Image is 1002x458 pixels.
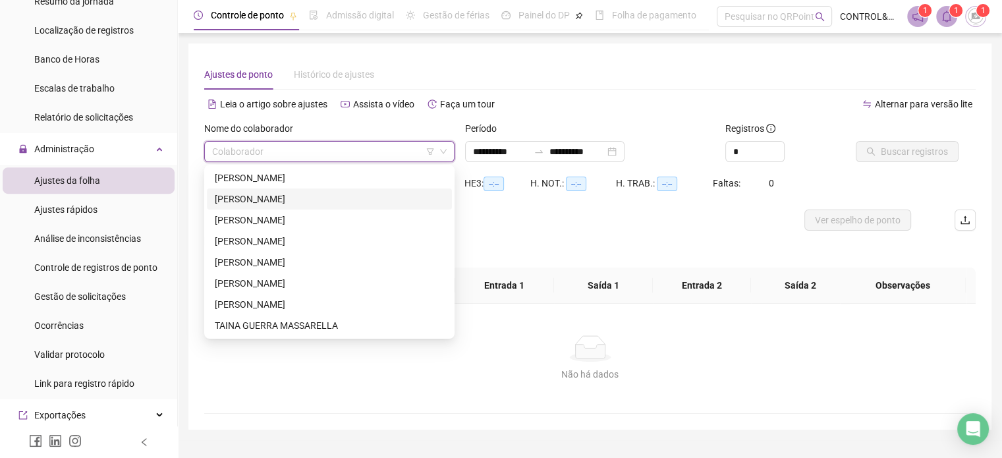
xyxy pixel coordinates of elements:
[426,148,434,156] span: filter
[981,6,986,15] span: 1
[34,378,134,389] span: Link para registro rápido
[465,121,505,136] label: Período
[912,11,924,22] span: notification
[215,234,444,248] div: [PERSON_NAME]
[215,318,444,333] div: TAINA GUERRA MASSARELLA
[713,178,742,188] span: Faltas:
[653,268,752,304] th: Entrada 2
[215,276,444,291] div: [PERSON_NAME]
[804,210,911,231] button: Ver espelho de ponto
[207,188,452,210] div: FLAVIO GONCALVES DA COSTA
[941,11,953,22] span: bell
[518,10,570,20] span: Painel do DP
[34,349,105,360] span: Validar protocolo
[18,411,28,420] span: export
[220,99,327,109] span: Leia o artigo sobre ajustes
[455,268,554,304] th: Entrada 1
[751,268,850,304] th: Saída 2
[439,148,447,156] span: down
[595,11,604,20] span: book
[612,10,696,20] span: Folha de pagamento
[207,294,452,315] div: TAIANA PRISCILA RIBEIRO
[976,4,989,17] sup: Atualize o seu contato no menu Meus Dados
[534,146,544,157] span: swap-right
[464,176,530,191] div: HE 3:
[725,121,775,136] span: Registros
[34,83,115,94] span: Escalas de trabalho
[215,192,444,206] div: [PERSON_NAME]
[207,273,452,294] div: REBECA VITORIA LIMA DUARTE
[501,11,511,20] span: dashboard
[207,210,452,231] div: MILENA SILVA CARVALHO
[18,144,28,154] span: lock
[406,11,415,20] span: sun
[204,121,302,136] label: Nome do colaborador
[140,438,149,447] span: left
[29,434,42,447] span: facebook
[840,9,899,24] span: CONTROL&COMPANY
[309,11,318,20] span: file-done
[34,54,99,65] span: Banco de Horas
[353,99,414,109] span: Assista o vídeo
[215,297,444,312] div: [PERSON_NAME]
[194,11,203,20] span: clock-circle
[554,268,653,304] th: Saída 1
[34,25,134,36] span: Localização de registros
[575,12,583,20] span: pushpin
[960,215,970,225] span: upload
[769,178,774,188] span: 0
[966,7,986,26] img: 3774
[616,176,712,191] div: H. TRAB.:
[815,12,825,22] span: search
[211,10,284,20] span: Controle de ponto
[484,177,504,191] span: --:--
[69,434,82,447] span: instagram
[534,146,544,157] span: to
[841,268,966,304] th: Observações
[204,69,273,80] span: Ajustes de ponto
[34,144,94,154] span: Administração
[34,175,100,186] span: Ajustes da folha
[949,4,962,17] sup: 1
[341,100,350,109] span: youtube
[954,6,959,15] span: 1
[34,320,84,331] span: Ocorrências
[34,410,86,420] span: Exportações
[34,291,126,302] span: Gestão de solicitações
[220,367,960,382] div: Não há dados
[918,4,932,17] sup: 1
[207,252,452,273] div: PAULA CAMILA ABREU SANTOS
[862,100,872,109] span: swap
[207,231,452,252] div: MIRELLE ARRUDA PEREIRA
[957,413,989,445] div: Open Intercom Messenger
[875,99,972,109] span: Alternar para versão lite
[215,213,444,227] div: [PERSON_NAME]
[766,124,775,133] span: info-circle
[49,434,62,447] span: linkedin
[215,255,444,270] div: [PERSON_NAME]
[34,233,141,244] span: Análise de inconsistências
[566,177,586,191] span: --:--
[34,262,157,273] span: Controle de registros de ponto
[215,171,444,185] div: [PERSON_NAME]
[657,177,677,191] span: --:--
[207,315,452,336] div: TAINA GUERRA MASSARELLA
[423,10,489,20] span: Gestão de férias
[207,167,452,188] div: EMILLY OLIVEIRA DOS SANTOS BEZERRA
[856,141,959,162] button: Buscar registros
[289,12,297,20] span: pushpin
[208,100,217,109] span: file-text
[294,69,374,80] span: Histórico de ajustes
[428,100,437,109] span: history
[34,112,133,123] span: Relatório de solicitações
[34,204,97,215] span: Ajustes rápidos
[530,176,616,191] div: H. NOT.:
[326,10,394,20] span: Admissão digital
[923,6,928,15] span: 1
[440,99,495,109] span: Faça um tour
[851,278,956,293] span: Observações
